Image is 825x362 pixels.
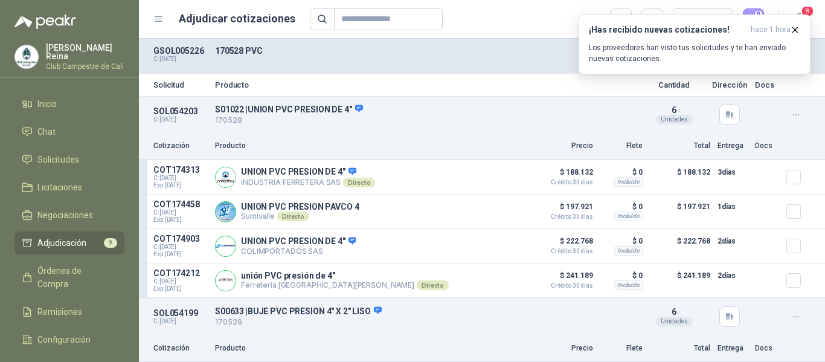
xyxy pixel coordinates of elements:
p: S00633 | BUJE PVC PRESION 4" X 2" LISO [215,306,637,317]
span: Chat [37,125,56,138]
h1: Adjudicar cotizaciones [179,10,295,27]
p: 170528 [215,115,637,126]
p: Precio [533,140,593,152]
p: $ 0 [600,199,643,214]
span: hace 1 hora [751,25,791,35]
img: Company Logo [216,202,236,222]
div: Unidades [656,115,693,124]
p: 2 días [717,234,748,248]
p: 170528 PVC [215,46,637,56]
p: Docs [755,343,779,354]
div: Directo [417,280,449,290]
p: Dirección [711,81,748,89]
p: Cantidad [644,81,704,89]
div: Unidades [656,317,693,326]
p: Precio [533,343,593,354]
p: C: [DATE] [153,318,208,325]
p: 2 días [717,268,748,283]
p: SOL054203 [153,106,208,116]
a: Órdenes de Compra [14,259,124,296]
p: 1 días [717,199,748,214]
p: Entrega [717,343,748,354]
a: Inicio [14,92,124,115]
p: $ 241.189 [533,268,593,289]
p: $ 197.921 [650,199,710,224]
img: Logo peakr [14,15,76,29]
p: GSOL005226 [153,46,208,56]
p: COT174212 [153,268,208,278]
p: Los proveedores han visto tus solicitudes y te han enviado nuevas cotizaciones. [589,42,800,64]
p: $ 197.921 [533,199,593,220]
span: Exp: [DATE] [153,182,208,189]
p: Ferretería [GEOGRAPHIC_DATA][PERSON_NAME] [241,280,449,290]
div: Incluido [614,212,643,221]
p: COT174313 [153,165,208,175]
p: Producto [215,81,637,89]
p: Flete [600,140,643,152]
span: Inicio [37,97,57,111]
span: Configuración [37,333,91,346]
div: Incluido [614,177,643,187]
p: [PERSON_NAME] Reina [46,44,124,60]
p: C: [DATE] [153,116,208,123]
p: UNION PVC PRESION PAVCO 4 [241,202,359,212]
p: COLIMPORTADOS SAS [241,247,356,256]
span: C: [DATE] [153,244,208,251]
span: 6 [672,105,676,115]
a: Chat [14,120,124,143]
p: Total [650,343,710,354]
p: Cotización [153,343,208,354]
img: Company Logo [216,271,236,291]
p: Sumivalle [241,212,359,221]
span: 9 [104,238,117,248]
span: Licitaciones [37,181,82,194]
p: $ 241.189 [650,268,710,293]
a: Solicitudes [14,148,124,171]
img: Company Logo [216,236,236,256]
p: $ 188.132 [650,165,710,189]
a: Remisiones [14,300,124,323]
p: Flete [600,343,643,354]
p: Cotización [153,140,208,152]
p: 3 días [717,165,748,179]
div: Directo [277,212,309,221]
p: Producto [215,343,525,354]
div: Incluido [614,246,643,256]
span: Negociaciones [37,208,93,222]
p: $ 0 [600,268,643,283]
p: $ 222.768 [533,234,593,254]
div: Directo [343,178,375,187]
p: Club Campestre de Cali [46,63,124,70]
a: Negociaciones [14,204,124,227]
a: Adjudicación9 [14,231,124,254]
span: C: [DATE] [153,278,208,285]
p: SOL054199 [153,308,208,318]
span: Remisiones [37,305,82,318]
p: Docs [755,81,779,89]
span: C: [DATE] [153,209,208,216]
span: Crédito 30 días [533,179,593,186]
button: 0 [743,8,765,30]
p: Total [650,140,710,152]
p: COT174903 [153,234,208,244]
p: S01022 | UNION PVC PRESION DE 4" [215,104,637,115]
p: unión PVC presión de 4" [241,271,449,280]
span: 6 [672,307,676,317]
span: Crédito 30 días [533,248,593,254]
span: C: [DATE] [153,175,208,182]
p: Producto [215,140,525,152]
span: Adjudicación [37,236,86,250]
img: Company Logo [216,167,236,187]
p: Solicitud [153,81,208,89]
p: UNION PVC PRESION DE 4" [241,167,375,178]
p: Docs [755,140,779,152]
p: Entrega [717,140,748,152]
p: UNION PVC PRESION DE 4" [241,236,356,247]
a: Configuración [14,328,124,351]
span: Exp: [DATE] [153,285,208,293]
span: Órdenes de Compra [37,264,113,291]
p: INDUSTRIA FERRETERA SAS [241,178,375,187]
h3: ¡Has recibido nuevas cotizaciones! [589,25,746,35]
span: Solicitudes [37,153,79,166]
p: COT174458 [153,199,208,209]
